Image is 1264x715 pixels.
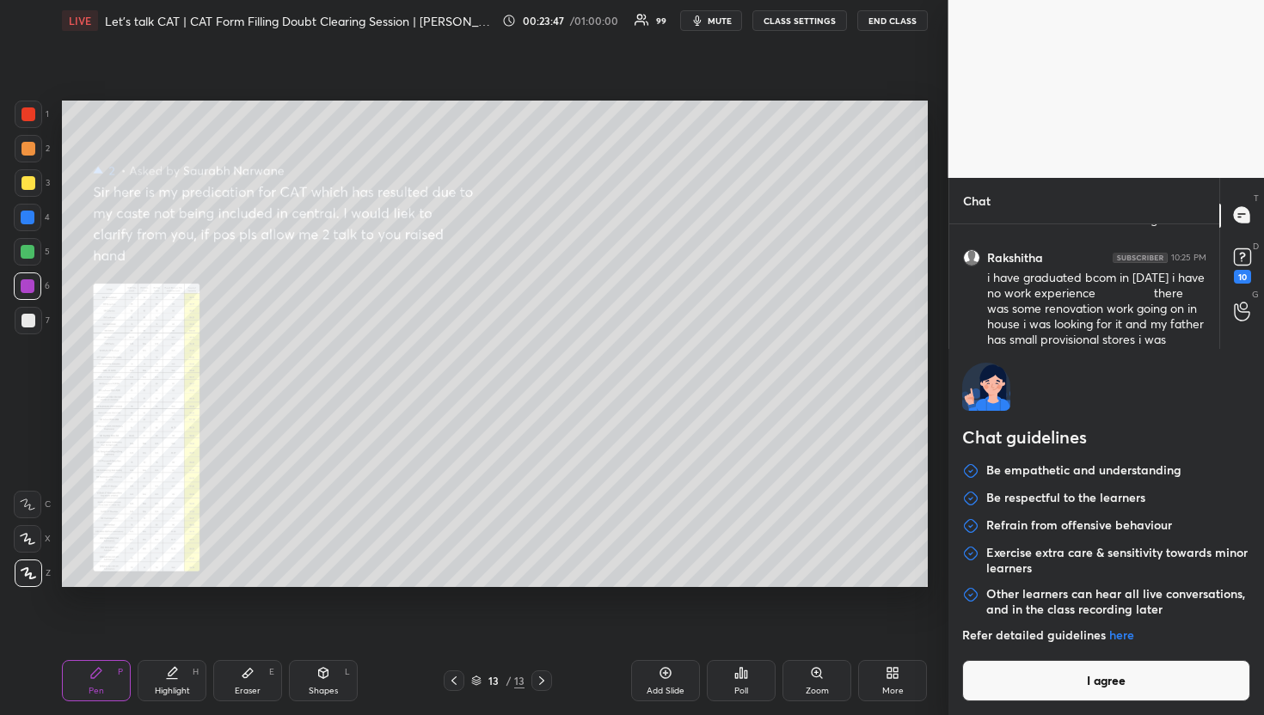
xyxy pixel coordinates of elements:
[962,660,1251,701] button: I agree
[14,525,51,553] div: X
[986,462,1181,480] p: Be empathetic and understanding
[14,272,50,300] div: 6
[1109,626,1134,643] a: here
[155,687,190,695] div: Highlight
[89,687,104,695] div: Pen
[882,687,904,695] div: More
[647,687,684,695] div: Add Slide
[62,10,98,31] div: LIVE
[309,687,338,695] div: Shapes
[14,491,51,518] div: C
[269,668,274,676] div: E
[857,10,928,31] button: END CLASS
[118,668,123,676] div: P
[986,490,1145,507] p: Be respectful to the learners
[506,675,511,686] div: /
[806,687,829,695] div: Zoom
[235,687,261,695] div: Eraser
[15,307,50,334] div: 7
[986,545,1251,576] p: Exercise extra care & sensitivity towards minor learners
[345,668,350,676] div: L
[656,16,666,25] div: 99
[986,517,1172,535] p: Refrain from offensive behaviour
[15,101,49,128] div: 1
[15,169,50,197] div: 3
[962,425,1251,454] h2: Chat guidelines
[14,238,50,266] div: 5
[14,204,50,231] div: 4
[680,10,742,31] button: mute
[708,15,732,27] span: mute
[193,668,199,676] div: H
[15,559,51,587] div: Z
[734,687,748,695] div: Poll
[752,10,847,31] button: CLASS SETTINGS
[962,627,1251,643] p: Refer detailed guidelines
[986,586,1251,617] p: Other learners can hear all live conversations, and in the class recording later
[485,675,502,686] div: 13
[15,135,50,162] div: 2
[105,13,495,29] h4: Let's talk CAT | CAT Form Filling Doubt Clearing Session | [PERSON_NAME] [PERSON_NAME] | [DATE]
[514,673,525,688] div: 13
